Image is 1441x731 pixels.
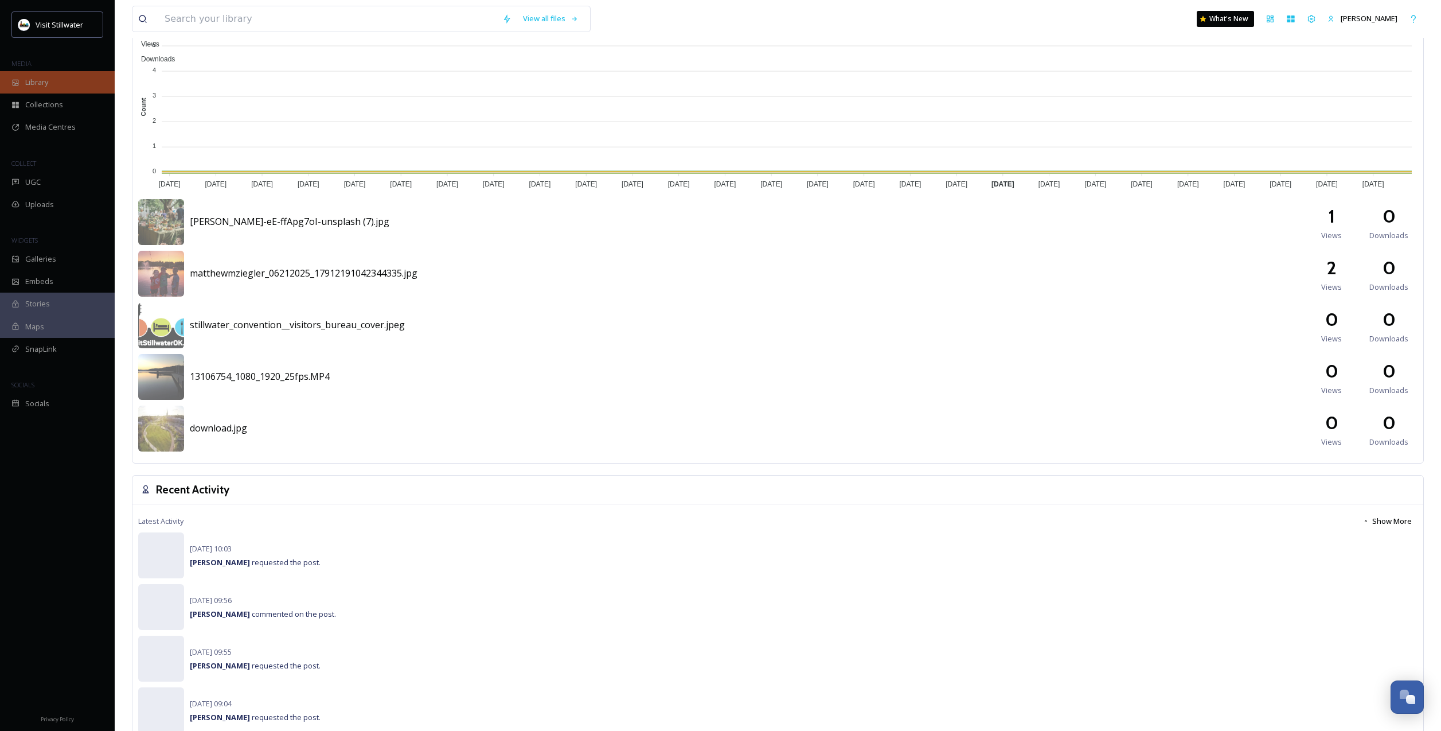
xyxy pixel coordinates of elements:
[11,236,38,244] span: WIDGETS
[436,180,458,188] tspan: [DATE]
[140,98,147,116] text: Count
[1321,333,1342,344] span: Views
[517,7,584,30] a: View all files
[1369,437,1408,448] span: Downloads
[190,370,330,383] span: 13106754_1080_1920_25fps.MP4
[25,321,44,332] span: Maps
[1325,409,1338,437] h2: 0
[1321,437,1342,448] span: Views
[1038,180,1060,188] tspan: [DATE]
[1383,203,1396,230] h2: 0
[1383,409,1396,437] h2: 0
[138,516,183,527] span: Latest Activity
[25,199,54,210] span: Uploads
[25,398,49,409] span: Socials
[190,712,321,722] span: requested the post.
[190,595,232,605] span: [DATE] 09:56
[1328,203,1335,230] h2: 1
[1383,254,1396,282] h2: 0
[1325,357,1338,385] h2: 0
[1391,681,1424,714] button: Open Chat
[25,177,41,188] span: UGC
[668,180,690,188] tspan: [DATE]
[132,55,175,63] span: Downloads
[1383,357,1396,385] h2: 0
[190,318,405,331] span: stillwater_convention__visitors_bureau_cover.jpeg
[25,77,48,88] span: Library
[25,99,63,110] span: Collections
[190,543,232,554] span: [DATE] 10:03
[190,557,250,567] strong: [PERSON_NAME]
[190,609,336,619] span: commented on the post.
[190,557,321,567] span: requested the post.
[153,41,156,48] tspan: 5
[1084,180,1106,188] tspan: [DATE]
[807,180,829,188] tspan: [DATE]
[190,215,389,228] span: [PERSON_NAME]-eE-ffApg7oI-unsplash (7).jpg
[190,712,250,722] strong: [PERSON_NAME]
[1316,180,1338,188] tspan: [DATE]
[190,660,321,671] span: requested the post.
[138,354,184,400] img: fe45484f-8915-4a07-a45f-888bcc707654.jpg
[153,168,156,174] tspan: 0
[11,380,34,389] span: SOCIALS
[1321,282,1342,293] span: Views
[1357,510,1417,532] button: Show More
[190,647,232,657] span: [DATE] 09:55
[159,180,181,188] tspan: [DATE]
[156,481,229,498] h3: Recent Activity
[25,298,50,309] span: Stories
[1321,385,1342,396] span: Views
[25,122,76,133] span: Media Centres
[1270,180,1291,188] tspan: [DATE]
[298,180,319,188] tspan: [DATE]
[1341,13,1397,24] span: [PERSON_NAME]
[1224,180,1245,188] tspan: [DATE]
[1321,230,1342,241] span: Views
[899,180,921,188] tspan: [DATE]
[190,422,247,434] span: download.jpg
[1322,7,1403,30] a: [PERSON_NAME]
[153,92,156,99] tspan: 3
[1369,333,1408,344] span: Downloads
[1362,180,1384,188] tspan: [DATE]
[483,180,505,188] tspan: [DATE]
[714,180,736,188] tspan: [DATE]
[1197,11,1254,27] a: What's New
[529,180,551,188] tspan: [DATE]
[25,276,53,287] span: Embeds
[159,6,497,32] input: Search your library
[991,180,1014,188] tspan: [DATE]
[390,180,412,188] tspan: [DATE]
[622,180,643,188] tspan: [DATE]
[41,716,74,723] span: Privacy Policy
[1383,306,1396,333] h2: 0
[41,711,74,725] a: Privacy Policy
[190,609,250,619] strong: [PERSON_NAME]
[138,251,184,297] img: 25b2bb57-2471-4059-a806-e8e6bbc99e35.jpg
[153,67,156,73] tspan: 4
[190,660,250,671] strong: [PERSON_NAME]
[946,180,967,188] tspan: [DATE]
[25,344,57,355] span: SnapLink
[1325,306,1338,333] h2: 0
[344,180,366,188] tspan: [DATE]
[190,267,417,279] span: matthewmziegler_06212025_17912191042344335.jpg
[1369,385,1408,396] span: Downloads
[1326,254,1337,282] h2: 2
[1369,230,1408,241] span: Downloads
[190,698,232,709] span: [DATE] 09:04
[11,59,32,68] span: MEDIA
[1177,180,1199,188] tspan: [DATE]
[853,180,875,188] tspan: [DATE]
[575,180,597,188] tspan: [DATE]
[132,40,159,48] span: Views
[25,254,56,265] span: Galleries
[138,199,184,245] img: a8fc1c6f-075b-4d47-83d7-b800b2fdedbb.jpg
[251,180,273,188] tspan: [DATE]
[138,302,184,348] img: 6c68577c-f91f-4060-83b2-f16978553f53.jpg
[153,117,156,124] tspan: 2
[138,406,184,452] img: b9c30217-f587-472e-a2a2-c68b6005e9a2.jpg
